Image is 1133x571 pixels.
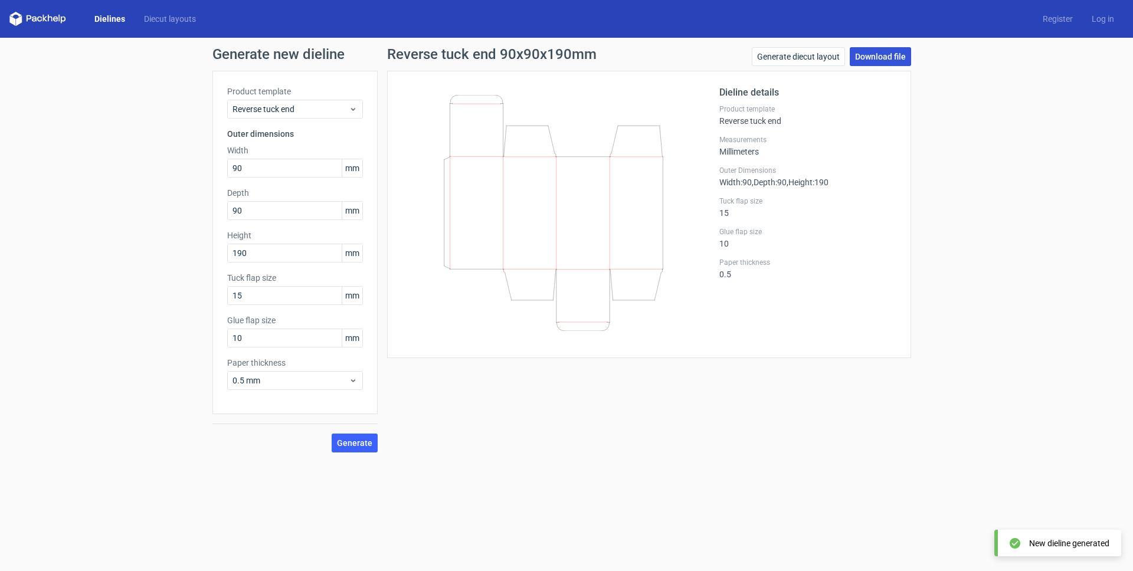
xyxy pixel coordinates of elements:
[337,439,372,447] span: Generate
[233,103,349,115] span: Reverse tuck end
[227,145,363,156] label: Width
[850,47,911,66] a: Download file
[332,434,378,452] button: Generate
[719,135,896,156] div: Millimeters
[342,244,362,262] span: mm
[342,159,362,177] span: mm
[719,104,896,114] label: Product template
[719,196,896,218] div: 15
[719,104,896,126] div: Reverse tuck end
[719,135,896,145] label: Measurements
[1082,13,1124,25] a: Log in
[227,187,363,199] label: Depth
[719,227,896,237] label: Glue flap size
[387,47,597,61] h1: Reverse tuck end 90x90x190mm
[227,272,363,284] label: Tuck flap size
[719,258,896,267] label: Paper thickness
[342,329,362,347] span: mm
[227,128,363,140] h3: Outer dimensions
[752,178,787,187] span: , Depth : 90
[719,258,896,279] div: 0.5
[1029,537,1109,549] div: New dieline generated
[719,227,896,248] div: 10
[342,202,362,219] span: mm
[227,357,363,369] label: Paper thickness
[719,196,896,206] label: Tuck flap size
[85,13,135,25] a: Dielines
[342,287,362,304] span: mm
[719,166,896,175] label: Outer Dimensions
[752,47,845,66] a: Generate diecut layout
[227,314,363,326] label: Glue flap size
[135,13,205,25] a: Diecut layouts
[212,47,921,61] h1: Generate new dieline
[719,86,896,100] h2: Dieline details
[1033,13,1082,25] a: Register
[787,178,829,187] span: , Height : 190
[227,229,363,241] label: Height
[719,178,752,187] span: Width : 90
[233,375,349,386] span: 0.5 mm
[227,86,363,97] label: Product template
